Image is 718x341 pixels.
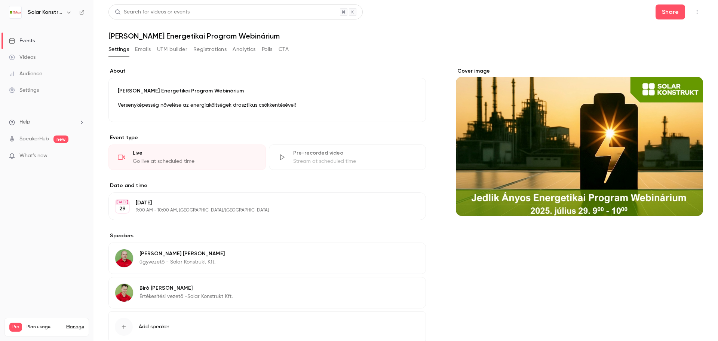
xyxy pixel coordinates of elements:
[9,86,39,94] div: Settings
[456,67,703,75] label: Cover image
[9,54,36,61] div: Videos
[293,149,417,157] div: Pre-recorded video
[66,324,84,330] a: Manage
[135,43,151,55] button: Emails
[53,136,68,143] span: new
[157,43,187,55] button: UTM builder
[108,277,426,308] div: Bíró TamásBíró [PERSON_NAME]Értékesítési vezető -Solar Konstrukt Kft.
[28,9,63,16] h6: Solar Konstrukt Kft.
[9,323,22,332] span: Pro
[262,43,273,55] button: Polls
[108,43,129,55] button: Settings
[269,144,426,170] div: Pre-recorded videoStream at scheduled time
[656,4,685,19] button: Share
[115,284,133,302] img: Bíró Tamás
[19,135,49,143] a: SpeakerHub
[233,43,256,55] button: Analytics
[456,67,703,216] section: Cover image
[118,87,417,95] p: [PERSON_NAME] Energetikai Program Webinárium
[108,144,266,170] div: LiveGo live at scheduled time
[139,250,225,258] p: [PERSON_NAME] [PERSON_NAME]
[133,158,257,165] div: Go live at scheduled time
[193,43,227,55] button: Registrations
[108,182,426,189] label: Date and time
[139,323,169,331] span: Add speaker
[9,6,21,18] img: Solar Konstrukt Kft.
[139,258,225,266] p: ügyvezető - Solar Konstrukt Kft.
[279,43,289,55] button: CTA
[108,134,426,141] p: Event type
[108,232,426,240] label: Speakers
[293,158,417,165] div: Stream at scheduled time
[115,249,133,267] img: Csányi Gábor
[108,243,426,274] div: Csányi Gábor[PERSON_NAME] [PERSON_NAME]ügyvezető - Solar Konstrukt Kft.
[9,37,35,45] div: Events
[9,70,42,77] div: Audience
[136,207,386,213] p: 9:00 AM - 10:00 AM, [GEOGRAPHIC_DATA]/[GEOGRAPHIC_DATA]
[133,149,257,157] div: Live
[118,101,417,110] p: Versenyképesség növelése az energiaköltségek drasztikus csökkentésével!
[116,200,129,205] div: [DATE]
[19,118,30,126] span: Help
[9,118,85,126] li: help-dropdown-opener
[27,324,62,330] span: Plan usage
[136,199,386,207] p: [DATE]
[108,31,703,40] h1: [PERSON_NAME] Energetikai Program Webinárium
[19,152,47,160] span: What's new
[115,8,190,16] div: Search for videos or events
[108,67,426,75] label: About
[139,284,233,292] p: Bíró [PERSON_NAME]
[119,205,126,213] p: 29
[139,293,233,300] p: Értékesítési vezető -Solar Konstrukt Kft.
